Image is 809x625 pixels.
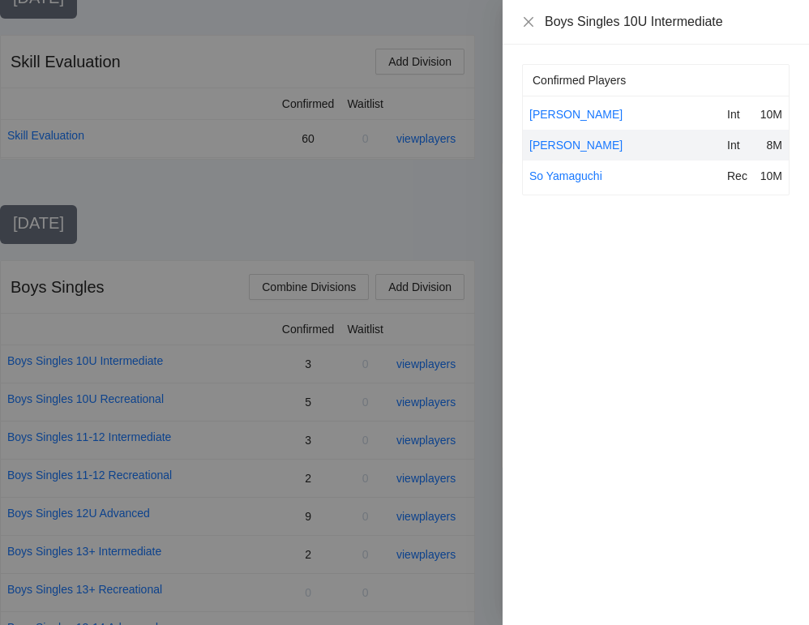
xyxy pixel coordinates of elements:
[758,167,782,185] div: 10M
[533,65,779,96] div: Confirmed Players
[529,169,602,182] a: So Yamaguchi
[529,139,623,152] a: [PERSON_NAME]
[758,105,782,123] div: 10M
[522,15,535,29] button: Close
[545,13,790,31] div: Boys Singles 10U Intermediate
[758,136,782,154] div: 8M
[522,15,535,28] span: close
[727,167,751,185] div: Rec
[727,136,751,154] div: Int
[529,108,623,121] a: [PERSON_NAME]
[727,105,751,123] div: Int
